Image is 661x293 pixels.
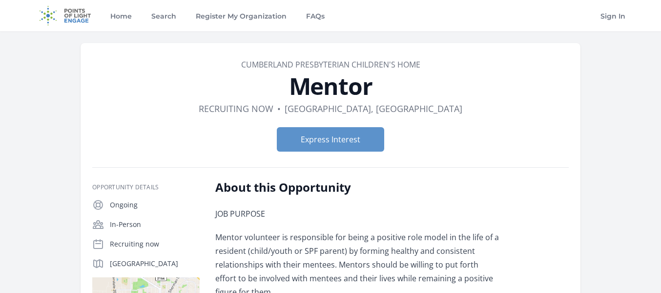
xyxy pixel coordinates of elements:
[110,200,200,210] p: Ongoing
[199,102,273,115] dd: Recruiting now
[215,207,501,221] p: JOB PURPOSE
[92,74,569,98] h1: Mentor
[285,102,462,115] dd: [GEOGRAPHIC_DATA], [GEOGRAPHIC_DATA]
[241,59,420,70] a: Cumberland Presbyterian Children's Home
[215,180,501,195] h2: About this Opportunity
[277,102,281,115] div: •
[277,127,384,152] button: Express Interest
[110,239,200,249] p: Recruiting now
[110,259,200,269] p: [GEOGRAPHIC_DATA]
[92,183,200,191] h3: Opportunity Details
[110,220,200,229] p: In-Person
